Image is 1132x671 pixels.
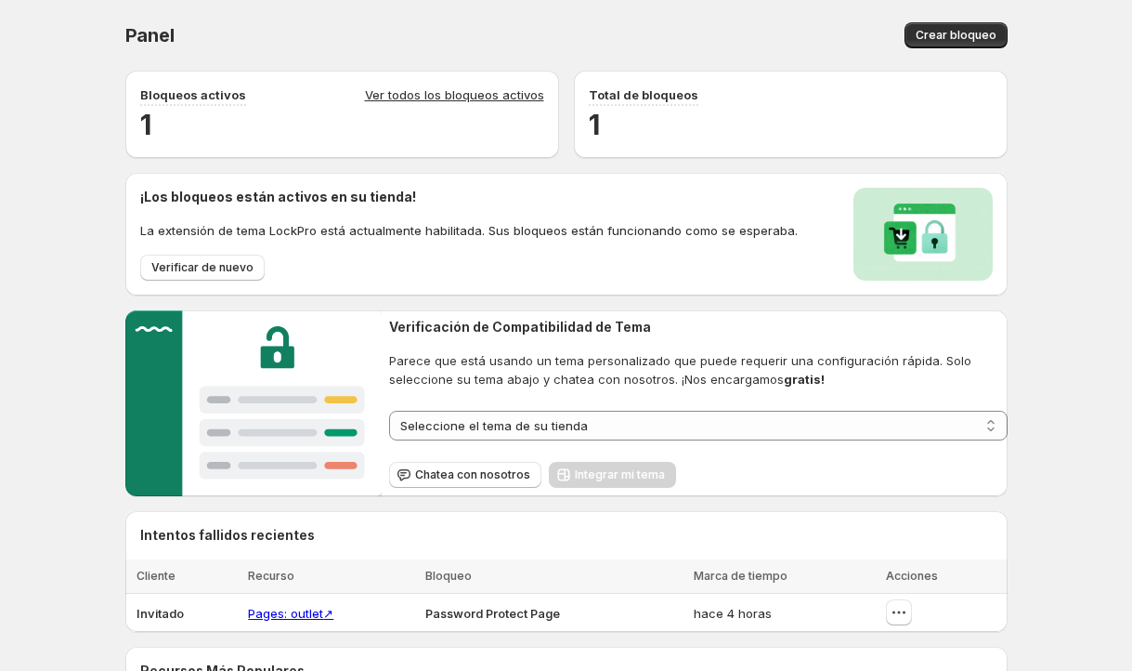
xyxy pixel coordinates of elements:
[140,526,315,545] h2: Intentos fallidos recientes
[248,606,333,621] a: Pages: outlet↗
[916,28,996,43] span: Crear bloqueo
[853,188,993,281] img: Locks activated
[694,569,787,583] span: Marca de tiempo
[140,106,544,143] h2: 1
[125,24,175,46] span: Panel
[137,569,176,583] span: Cliente
[415,467,530,482] span: Chatea con nosotros
[137,606,184,621] span: Invitado
[248,569,294,583] span: Recurso
[140,255,265,281] button: Verificar de nuevo
[389,318,1007,336] h2: Verificación de Compatibilidad de Tema
[425,606,560,621] span: Password Protect Page
[886,569,938,583] span: Acciones
[425,569,472,583] span: Bloqueo
[589,106,993,143] h2: 1
[389,462,541,488] button: Chatea con nosotros
[125,310,383,496] img: Customer support
[784,372,825,387] strong: gratis!
[694,606,772,621] span: hace 4 horas
[140,221,798,240] p: La extensión de tema LockPro está actualmente habilitada. Sus bloqueos están funcionando como se ...
[389,351,1007,388] span: Parece que está usando un tema personalizado que puede requerir una configuración rápida. Solo se...
[151,260,254,275] span: Verificar de nuevo
[589,86,698,104] p: Total de bloqueos
[140,86,246,104] p: Bloqueos activos
[365,86,544,106] a: Ver todos los bloqueos activos
[140,188,798,206] h2: ¡Los bloqueos están activos en su tienda!
[904,22,1008,48] button: Crear bloqueo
